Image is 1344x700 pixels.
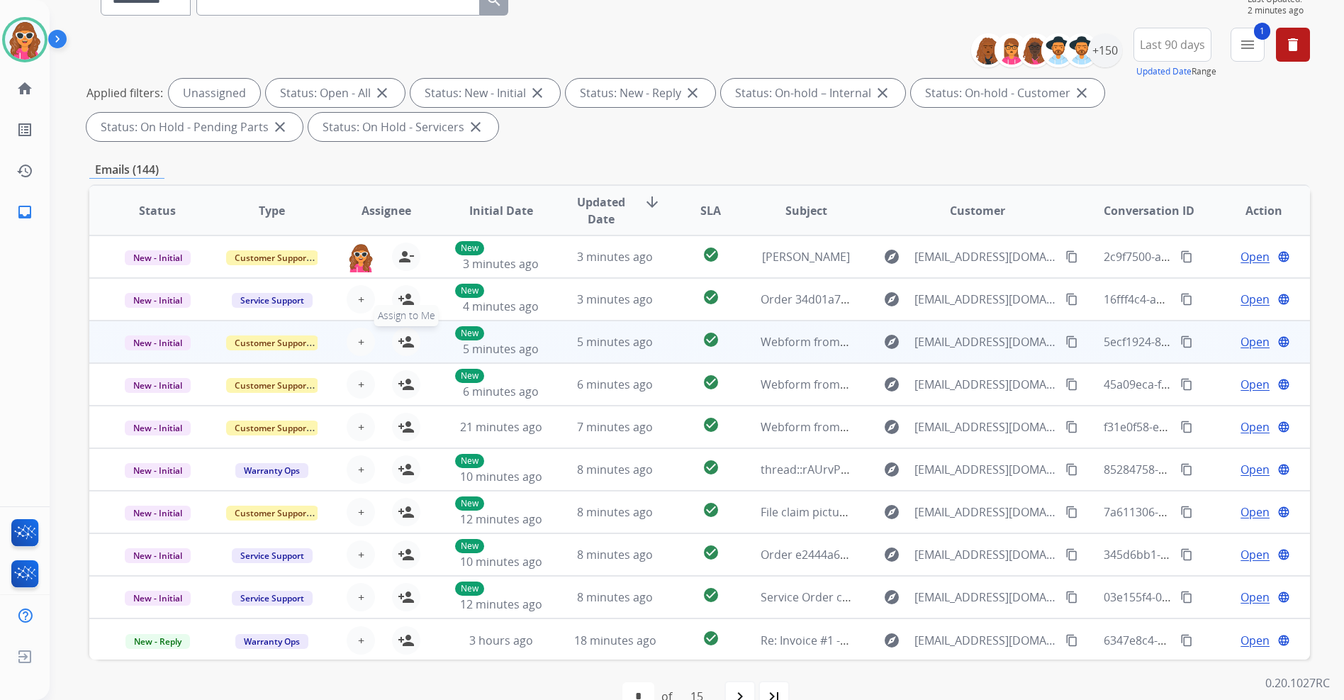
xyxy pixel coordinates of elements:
[1265,674,1330,691] p: 0.20.1027RC
[1180,506,1193,518] mat-icon: content_copy
[1104,419,1315,435] span: f31e0f58-e45b-4ca4-b4bf-f5b1dbd6172e
[702,630,719,647] mat-icon: check_circle
[1065,421,1078,433] mat-icon: content_copy
[1241,461,1270,478] span: Open
[914,376,1058,393] span: [EMAIL_ADDRESS][DOMAIN_NAME]
[1065,293,1078,306] mat-icon: content_copy
[1088,33,1122,67] div: +150
[89,161,164,179] p: Emails (144)
[883,333,900,350] mat-icon: explore
[125,591,191,606] span: New - Initial
[702,289,719,306] mat-icon: check_circle
[1180,634,1193,647] mat-icon: content_copy
[721,79,905,107] div: Status: On-hold – Internal
[914,546,1058,563] span: [EMAIL_ADDRESS][DOMAIN_NAME]
[362,202,411,219] span: Assignee
[467,118,484,135] mat-icon: close
[86,84,163,101] p: Applied filters:
[883,632,900,649] mat-icon: explore
[455,539,484,553] p: New
[455,454,484,468] p: New
[577,504,653,520] span: 8 minutes ago
[577,377,653,392] span: 6 minutes ago
[1248,5,1310,16] span: 2 minutes ago
[374,84,391,101] mat-icon: close
[1073,84,1090,101] mat-icon: close
[460,419,542,435] span: 21 minutes ago
[1065,378,1078,391] mat-icon: content_copy
[125,335,191,350] span: New - Initial
[1136,66,1192,77] button: Updated Date
[1104,589,1321,605] span: 03e155f4-0b63-4540-b39e-6651282a5b10
[398,589,415,606] mat-icon: person_add
[358,418,364,435] span: +
[1277,463,1290,476] mat-icon: language
[950,202,1005,219] span: Customer
[1104,334,1319,350] span: 5ecf1924-83d1-4cb7-959d-4c300dc3a0dc
[5,20,45,60] img: avatar
[1241,589,1270,606] span: Open
[347,413,375,441] button: +
[1104,504,1321,520] span: 7a611306-ffa0-49d9-81b8-b64d62e9985d
[577,291,653,307] span: 3 minutes ago
[1065,250,1078,263] mat-icon: content_copy
[374,305,439,326] span: Assign to Me
[1277,506,1290,518] mat-icon: language
[700,202,721,219] span: SLA
[469,202,533,219] span: Initial Date
[1196,186,1310,235] th: Action
[570,194,632,228] span: Updated Date
[1277,293,1290,306] mat-icon: language
[761,589,1214,605] span: Service Order cebb9971-912a-43a4-9b6d-f91d5505a00e with Velofix was Rescheduled
[398,248,415,265] mat-icon: person_remove
[761,334,1082,350] span: Webform from [EMAIL_ADDRESS][DOMAIN_NAME] on [DATE]
[883,546,900,563] mat-icon: explore
[1241,418,1270,435] span: Open
[1241,291,1270,308] span: Open
[644,194,661,211] mat-icon: arrow_downward
[874,84,891,101] mat-icon: close
[1180,591,1193,604] mat-icon: content_copy
[1136,65,1216,77] span: Range
[1065,634,1078,647] mat-icon: content_copy
[469,633,533,648] span: 3 hours ago
[702,374,719,391] mat-icon: check_circle
[1104,202,1194,219] span: Conversation ID
[1140,42,1205,48] span: Last 90 days
[266,79,405,107] div: Status: Open - All
[455,582,484,596] p: New
[1065,463,1078,476] mat-icon: content_copy
[702,501,719,518] mat-icon: check_circle
[566,79,715,107] div: Status: New - Reply
[761,633,873,648] span: Re: Invoice #1 - Lorex
[125,506,191,521] span: New - Initial
[1180,548,1193,561] mat-icon: content_copy
[347,540,375,569] button: +
[398,291,415,308] mat-icon: person_add
[125,548,191,563] span: New - Initial
[226,421,318,435] span: Customer Support
[1231,28,1265,62] button: 1
[702,544,719,561] mat-icon: check_circle
[1104,377,1315,392] span: 45a09eca-fe1a-458f-b531-cc8be64cae2a
[463,341,539,357] span: 5 minutes ago
[1180,293,1193,306] mat-icon: content_copy
[16,121,33,138] mat-icon: list_alt
[1277,250,1290,263] mat-icon: language
[577,249,653,265] span: 3 minutes ago
[762,249,850,265] span: [PERSON_NAME]
[1277,548,1290,561] mat-icon: language
[1241,546,1270,563] span: Open
[914,504,1058,521] span: [EMAIL_ADDRESS][DOMAIN_NAME]
[392,328,420,356] button: Assign to Me
[398,376,415,393] mat-icon: person_add
[358,333,364,350] span: +
[226,335,318,350] span: Customer Support
[460,469,542,484] span: 10 minutes ago
[226,250,318,265] span: Customer Support
[358,291,364,308] span: +
[460,554,542,570] span: 10 minutes ago
[1104,249,1311,265] span: 2c9f7500-ad1f-4422-9021-4f1fed141140
[410,79,560,107] div: Status: New - Initial
[1180,378,1193,391] mat-icon: content_copy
